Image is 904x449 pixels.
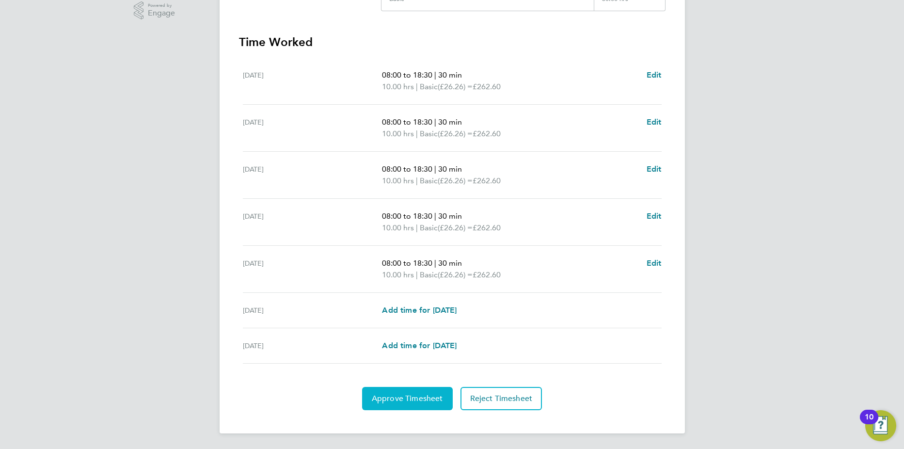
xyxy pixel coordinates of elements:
[434,211,436,221] span: |
[416,176,418,185] span: |
[243,163,382,187] div: [DATE]
[243,340,382,352] div: [DATE]
[382,258,432,268] span: 08:00 to 18:30
[382,82,414,91] span: 10.00 hrs
[460,387,542,410] button: Reject Timesheet
[434,70,436,80] span: |
[647,69,662,81] a: Edit
[647,163,662,175] a: Edit
[243,210,382,234] div: [DATE]
[420,222,438,234] span: Basic
[416,223,418,232] span: |
[438,270,473,279] span: (£26.26) =
[134,1,175,20] a: Powered byEngage
[148,1,175,10] span: Powered by
[416,129,418,138] span: |
[243,305,382,316] div: [DATE]
[438,70,462,80] span: 30 min
[438,82,473,91] span: (£26.26) =
[420,269,438,281] span: Basic
[243,257,382,281] div: [DATE]
[438,211,462,221] span: 30 min
[647,164,662,174] span: Edit
[473,176,501,185] span: £262.60
[416,82,418,91] span: |
[420,81,438,93] span: Basic
[382,270,414,279] span: 10.00 hrs
[420,175,438,187] span: Basic
[438,117,462,127] span: 30 min
[372,394,443,403] span: Approve Timesheet
[382,164,432,174] span: 08:00 to 18:30
[647,210,662,222] a: Edit
[382,223,414,232] span: 10.00 hrs
[438,258,462,268] span: 30 min
[438,164,462,174] span: 30 min
[473,223,501,232] span: £262.60
[382,305,457,316] a: Add time for [DATE]
[647,258,662,268] span: Edit
[865,410,896,441] button: Open Resource Center, 10 new notifications
[362,387,453,410] button: Approve Timesheet
[647,116,662,128] a: Edit
[382,117,432,127] span: 08:00 to 18:30
[438,176,473,185] span: (£26.26) =
[382,129,414,138] span: 10.00 hrs
[470,394,533,403] span: Reject Timesheet
[438,223,473,232] span: (£26.26) =
[243,116,382,140] div: [DATE]
[434,258,436,268] span: |
[647,211,662,221] span: Edit
[647,257,662,269] a: Edit
[416,270,418,279] span: |
[647,70,662,80] span: Edit
[473,82,501,91] span: £262.60
[382,211,432,221] span: 08:00 to 18:30
[473,270,501,279] span: £262.60
[438,129,473,138] span: (£26.26) =
[243,69,382,93] div: [DATE]
[434,164,436,174] span: |
[382,176,414,185] span: 10.00 hrs
[647,117,662,127] span: Edit
[420,128,438,140] span: Basic
[148,9,175,17] span: Engage
[239,34,666,50] h3: Time Worked
[382,305,457,315] span: Add time for [DATE]
[865,417,873,430] div: 10
[382,341,457,350] span: Add time for [DATE]
[382,70,432,80] span: 08:00 to 18:30
[382,340,457,352] a: Add time for [DATE]
[434,117,436,127] span: |
[473,129,501,138] span: £262.60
